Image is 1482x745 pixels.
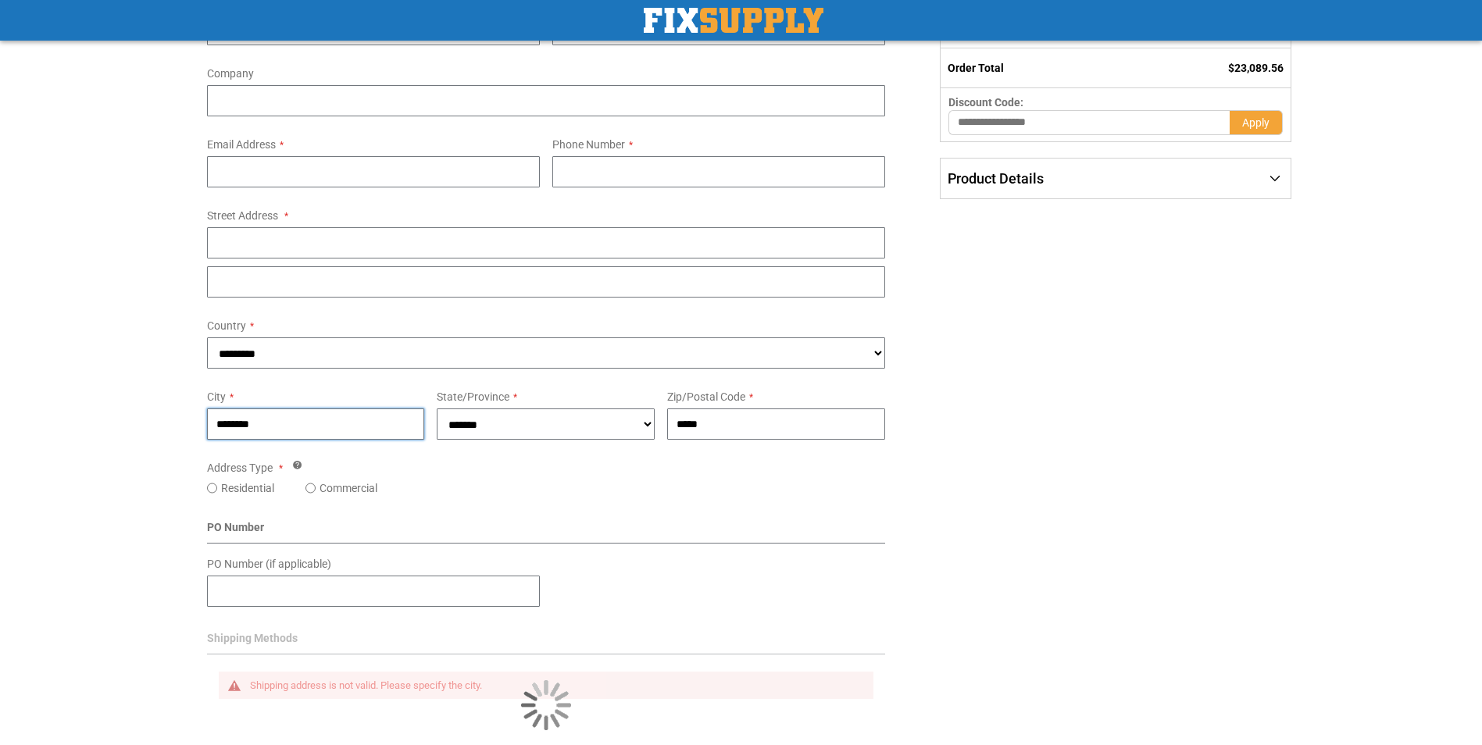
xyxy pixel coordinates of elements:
div: PO Number [207,519,886,544]
span: Country [207,319,246,332]
span: Phone Number [552,138,625,151]
span: Email Address [207,138,276,151]
span: State/Province [437,390,509,403]
span: Address Type [207,462,273,474]
button: Apply [1230,110,1283,135]
label: Residential [221,480,274,496]
span: Company [207,67,254,80]
img: Loading... [521,680,571,730]
span: PO Number (if applicable) [207,558,331,570]
a: store logo [644,8,823,33]
strong: Order Total [948,62,1004,74]
label: Commercial [320,480,377,496]
span: Zip/Postal Code [667,390,745,403]
img: Fix Industrial Supply [644,8,823,33]
span: Apply [1242,116,1270,129]
span: City [207,390,226,403]
span: Street Address [207,209,278,222]
span: Product Details [948,170,1044,187]
span: Discount Code: [948,96,1023,109]
span: $23,089.56 [1228,62,1284,74]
